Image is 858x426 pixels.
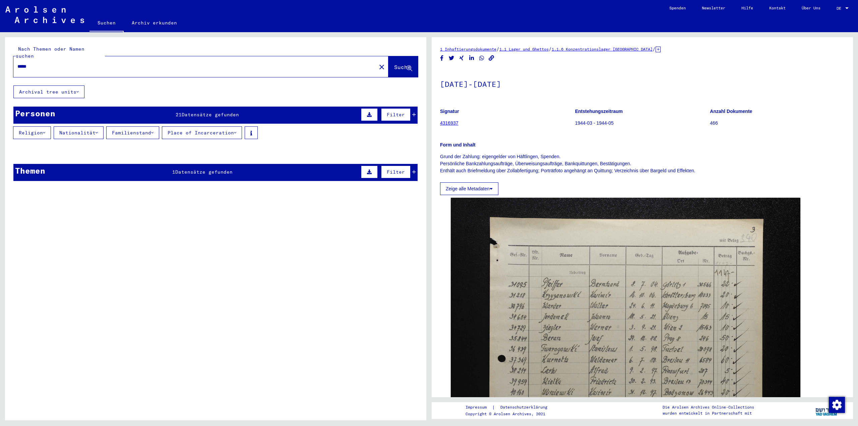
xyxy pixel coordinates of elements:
p: 1944-03 - 1944-05 [575,120,710,127]
span: / [653,46,656,52]
button: Familienstand [106,126,159,139]
span: Filter [387,169,405,175]
button: Clear [375,60,388,73]
p: 466 [710,120,845,127]
button: Nationalität [54,126,104,139]
span: / [496,46,499,52]
mat-label: Nach Themen oder Namen suchen [16,46,84,59]
button: Religion [13,126,51,139]
button: Share on Xing [458,54,465,62]
button: Share on Facebook [438,54,445,62]
b: Signatur [440,109,459,114]
button: Copy link [488,54,495,62]
button: Zeige alle Metadaten [440,182,498,195]
a: Impressum [466,404,492,411]
p: Copyright © Arolsen Archives, 2021 [466,411,555,417]
div: Personen [15,107,55,119]
a: Archiv erkunden [124,15,185,31]
button: Share on WhatsApp [478,54,485,62]
span: 21 [176,112,182,118]
span: Datensätze gefunden [182,112,239,118]
a: Suchen [89,15,124,32]
img: Zustimmung ändern [829,397,845,413]
a: 1 Inhaftierungsdokumente [440,47,496,52]
button: Archival tree units [13,85,84,98]
div: | [466,404,555,411]
mat-icon: close [378,63,386,71]
span: Suche [394,64,411,70]
button: Place of Incarceration [162,126,242,139]
span: / [549,46,552,52]
h1: [DATE]-[DATE] [440,69,845,98]
button: Share on Twitter [448,54,455,62]
span: DE [837,6,844,11]
a: 4316937 [440,120,458,126]
p: Grund der Zahlung: eigengelder von Häftlingen, Spenden. Persönliche Bankzahlungsaufträge, Überwei... [440,153,845,174]
button: Filter [381,108,411,121]
a: Datenschutzerklärung [495,404,555,411]
img: Arolsen_neg.svg [5,6,84,23]
a: 1.1.6 Konzentrationslager [GEOGRAPHIC_DATA] [552,47,653,52]
img: yv_logo.png [814,402,839,419]
p: Die Arolsen Archives Online-Collections [663,404,754,410]
a: 1.1 Lager und Ghettos [499,47,549,52]
button: Share on LinkedIn [468,54,475,62]
button: Suche [388,56,418,77]
span: Filter [387,112,405,118]
b: Form und Inhalt [440,142,476,147]
p: wurden entwickelt in Partnerschaft mit [663,410,754,416]
b: Anzahl Dokumente [710,109,752,114]
button: Filter [381,166,411,178]
b: Entstehungszeitraum [575,109,623,114]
